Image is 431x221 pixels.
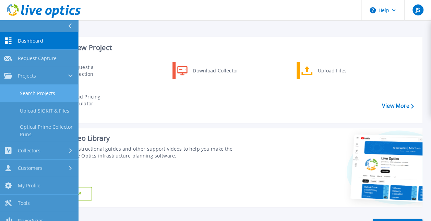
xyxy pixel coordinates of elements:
[18,55,57,61] span: Request Capture
[416,7,420,13] span: JS
[314,64,365,78] div: Upload Files
[189,64,241,78] div: Download Collector
[18,148,40,154] span: Collectors
[297,62,367,79] a: Upload Files
[40,134,242,143] div: Support Video Library
[67,64,117,78] div: Request a Collection
[48,92,119,109] a: Cloud Pricing Calculator
[18,165,43,171] span: Customers
[40,146,242,159] div: Find tutorials, instructional guides and other support videos to help you make the most of your L...
[18,73,36,79] span: Projects
[49,44,414,51] h3: Start a New Project
[172,62,243,79] a: Download Collector
[66,93,117,107] div: Cloud Pricing Calculator
[18,38,43,44] span: Dashboard
[18,183,40,189] span: My Profile
[48,62,119,79] a: Request a Collection
[18,200,30,206] span: Tools
[382,103,414,109] a: View More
